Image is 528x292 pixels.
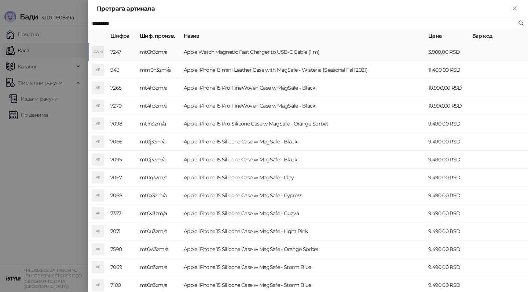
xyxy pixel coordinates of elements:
[137,43,181,61] td: mt0h3zm/a
[92,118,104,130] div: AI1
[137,97,181,115] td: mt4h3zm/a
[137,169,181,187] td: mt0q3zm/a
[107,97,137,115] td: 7270
[137,133,181,151] td: mt0j3zm/a
[107,61,137,79] td: 943
[425,43,469,61] td: 3.900,00 RSD
[425,29,469,43] th: Цена
[137,151,181,169] td: mt0j3zm/a
[425,151,469,169] td: 9.490,00 RSD
[181,205,425,222] td: Apple iPhone 15 Silicone Case w MagSafe - Guava
[510,4,519,13] button: Close
[137,29,181,43] th: Шиф. произв.
[92,243,104,255] div: AI1
[92,64,104,76] div: AI1
[137,187,181,205] td: mt0x3zm/a
[107,151,137,169] td: 7095
[181,43,425,61] td: Apple Watch Magnetic Fast Charger to USB-C Cable (1 m)
[137,79,181,97] td: mt4h3zm/a
[181,133,425,151] td: Apple iPhone 15 Silicone Case w MagSafe - Black
[181,79,425,97] td: Apple iPhone 15 Pro FineWoven Case w MagSafe - Black
[107,133,137,151] td: 7066
[181,97,425,115] td: Apple iPhone 15 Pro FineWoven Case w MagSafe - Black
[92,136,104,147] div: AI1
[425,79,469,97] td: 10.990,00 RSD
[92,172,104,183] div: AI1
[425,169,469,187] td: 9.490,00 RSD
[92,190,104,201] div: AI1
[92,154,104,165] div: AI1
[425,133,469,151] td: 9.490,00 RSD
[92,82,104,94] div: AI1
[97,4,510,13] div: Претрага артикала
[107,79,137,97] td: 7265
[92,46,104,58] div: AWM
[107,205,137,222] td: 7377
[425,187,469,205] td: 9.490,00 RSD
[107,222,137,240] td: 7071
[425,258,469,276] td: 9.490,00 RSD
[469,29,528,43] th: Бар код
[181,258,425,276] td: Apple iPhone 15 Silicone Case w MagSafe - Storm Blue
[181,115,425,133] td: Apple iPhone 15 Pro Silicone Case w MagSafe - Orange Sorbet
[137,222,181,240] td: mt0u3zm/a
[425,222,469,240] td: 9.490,00 RSD
[92,225,104,237] div: AI1
[425,205,469,222] td: 9.490,00 RSD
[425,240,469,258] td: 9.490,00 RSD
[137,61,181,79] td: mm0h3zm/a
[92,100,104,112] div: AI1
[425,61,469,79] td: 11.400,00 RSD
[181,169,425,187] td: Apple iPhone 15 Silicone Case w MagSafe - Clay
[107,258,137,276] td: 7069
[107,43,137,61] td: 7247
[107,187,137,205] td: 7068
[181,61,425,79] td: Apple iPhone 13 mini Leather Case with MagSafe - Wisteria (Seasonal Fall 2021)
[137,240,181,258] td: mt0w3zm/a
[181,151,425,169] td: Apple iPhone 15 Silicone Case w MagSafe - Black
[92,207,104,219] div: AI1
[107,240,137,258] td: 7590
[425,97,469,115] td: 10.990,00 RSD
[181,222,425,240] td: Apple iPhone 15 Silicone Case w MagSafe - Light Pink
[107,169,137,187] td: 7067
[181,187,425,205] td: Apple iPhone 15 Silicone Case w MagSafe - Cypress
[107,115,137,133] td: 7098
[181,29,425,43] th: Назив
[137,115,181,133] td: mt1h3zm/a
[425,115,469,133] td: 9.490,00 RSD
[92,261,104,273] div: AI1
[181,240,425,258] td: Apple iPhone 15 Silicone Case w MagSafe - Orange Sorbet
[137,258,181,276] td: mt0n3zm/a
[107,29,137,43] th: Шифра
[92,279,104,291] div: AI1
[137,205,181,222] td: mt0v3zm/a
